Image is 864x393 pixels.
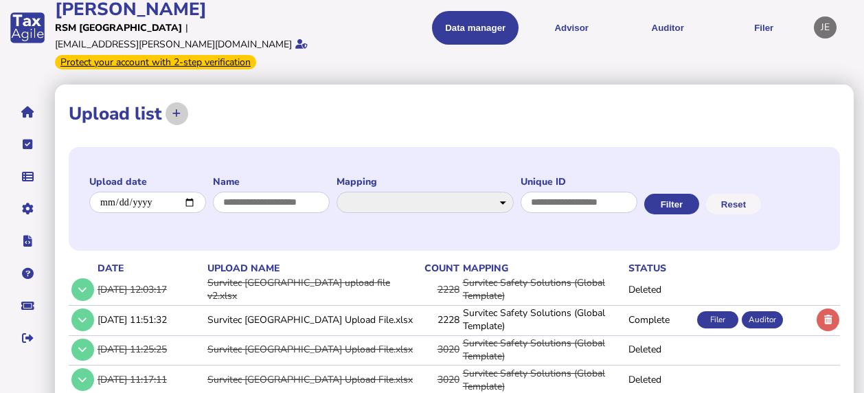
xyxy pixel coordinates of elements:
div: Profile settings [814,16,837,39]
th: count [418,261,460,276]
th: upload name [205,261,418,276]
td: Deleted [626,276,694,304]
td: Survitec Safety Solutions (Global Template) [460,276,626,304]
th: date [95,261,205,276]
td: 2228 [418,305,460,333]
td: Survitec Safety Solutions (Global Template) [460,335,626,363]
button: Filer [720,11,807,45]
button: Manage settings [13,194,42,223]
td: [DATE] 11:25:25 [95,335,205,363]
button: Show/hide row detail [71,278,94,301]
menu: navigate products [405,11,807,45]
button: Sign out [13,324,42,352]
td: Survitec [GEOGRAPHIC_DATA] Upload File.xlsx [205,305,418,333]
div: From Oct 1, 2025, 2-step verification will be required to login. Set it up now... [55,55,256,69]
label: Name [213,175,330,188]
button: Home [13,98,42,126]
div: Filer [697,311,738,328]
button: Show/hide row detail [71,308,94,331]
td: Survitec [GEOGRAPHIC_DATA] Upload File.xlsx [205,335,418,363]
button: Reset [706,194,761,214]
button: Auditor [624,11,711,45]
td: Survitec [GEOGRAPHIC_DATA] upload file v2.xlsx [205,276,418,304]
h1: Upload list [69,102,162,126]
td: Complete [626,305,694,333]
label: Unique ID [521,175,637,188]
button: Delete upload [817,308,839,331]
td: Survitec Safety Solutions (Global Template) [460,305,626,333]
th: mapping [460,261,626,276]
button: Filter [644,194,699,214]
button: Upload transactions [166,102,188,125]
i: Email verified [295,39,308,49]
td: 2228 [418,276,460,304]
div: Auditor [742,311,783,328]
button: Show/hide row detail [71,339,94,361]
label: Mapping [337,175,514,188]
button: Help pages [13,259,42,288]
td: [DATE] 12:03:17 [95,276,205,304]
td: 3020 [418,335,460,363]
div: | [185,21,188,34]
button: Developer hub links [13,227,42,256]
div: [EMAIL_ADDRESS][PERSON_NAME][DOMAIN_NAME] [55,38,292,51]
td: [DATE] 11:51:32 [95,305,205,333]
button: Raise a support ticket [13,291,42,320]
th: status [626,261,694,276]
div: RSM [GEOGRAPHIC_DATA] [55,21,182,34]
td: Deleted [626,335,694,363]
button: Shows a dropdown of Data manager options [432,11,519,45]
button: Tasks [13,130,42,159]
label: Upload date [89,175,206,188]
button: Show/hide row detail [71,368,94,391]
button: Shows a dropdown of VAT Advisor options [528,11,615,45]
button: Data manager [13,162,42,191]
